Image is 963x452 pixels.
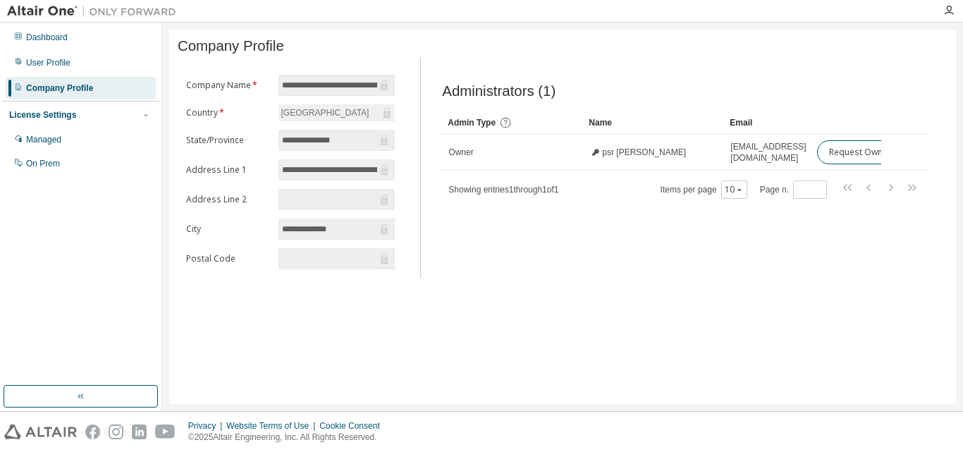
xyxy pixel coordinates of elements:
span: [EMAIL_ADDRESS][DOMAIN_NAME] [730,141,806,164]
label: Postal Code [186,253,270,264]
div: License Settings [9,109,76,121]
span: Items per page [661,181,747,199]
button: Request Owner Change [817,140,936,164]
div: On Prem [26,158,60,169]
img: facebook.svg [85,424,100,439]
div: Company Profile [26,83,93,94]
div: Email [730,111,805,134]
div: Cookie Consent [319,420,388,432]
div: [GEOGRAPHIC_DATA] [278,104,395,121]
span: Admin Type [448,118,496,128]
div: Name [589,111,718,134]
label: City [186,224,270,235]
span: Administrators (1) [442,83,556,99]
label: Company Name [186,80,270,91]
span: psr [PERSON_NAME] [602,147,686,158]
img: instagram.svg [109,424,123,439]
span: Showing entries 1 through 1 of 1 [448,185,558,195]
img: youtube.svg [155,424,176,439]
div: Privacy [188,420,226,432]
img: linkedin.svg [132,424,147,439]
label: Address Line 2 [186,194,270,205]
p: © 2025 Altair Engineering, Inc. All Rights Reserved. [188,432,388,444]
label: Country [186,107,270,118]
div: Dashboard [26,32,68,43]
div: Website Terms of Use [226,420,319,432]
label: Address Line 1 [186,164,270,176]
span: Page n. [760,181,827,199]
div: Managed [26,134,61,145]
div: User Profile [26,57,70,68]
label: State/Province [186,135,270,146]
button: 10 [725,184,744,195]
span: Company Profile [178,38,284,54]
img: altair_logo.svg [4,424,77,439]
span: Owner [448,147,473,158]
div: [GEOGRAPHIC_DATA] [279,105,372,121]
img: Altair One [7,4,183,18]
